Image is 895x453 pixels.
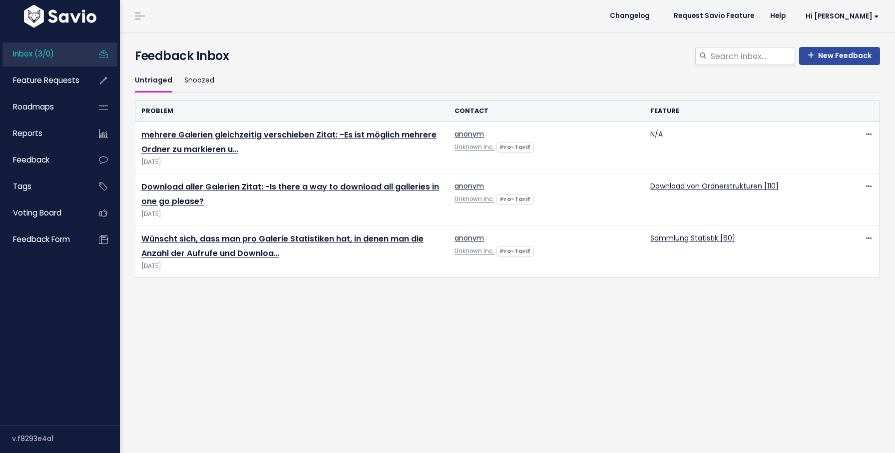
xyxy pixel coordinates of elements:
[500,143,530,151] strong: Pro-Tarif
[12,425,120,451] div: v.f8293e4a1
[2,42,83,65] a: Inbox (3/0)
[650,233,735,243] a: Sammlung Statistik [60]
[496,245,533,255] a: Pro-Tarif
[13,181,31,191] span: Tags
[13,207,61,218] span: Voting Board
[454,129,484,139] a: anonym
[13,101,54,112] span: Roadmaps
[454,181,484,191] a: anonym
[135,101,448,121] th: Problem
[500,247,530,255] strong: Pro-Tarif
[13,154,49,165] span: Feedback
[13,48,54,59] span: Inbox (3/0)
[13,75,79,85] span: Feature Requests
[666,8,762,23] a: Request Savio Feature
[2,122,83,145] a: Reports
[141,157,443,167] span: [DATE]
[500,195,530,203] strong: Pro-Tarif
[454,247,494,255] a: Unknown Inc.
[2,148,83,171] a: Feedback
[141,261,443,271] span: [DATE]
[454,143,494,151] a: Unknown Inc.
[141,181,439,207] a: Download aller Galerien Zitat: -Is there a way to download all galleries in one go please?
[135,69,880,92] ul: Filter feature requests
[2,175,83,198] a: Tags
[762,8,794,23] a: Help
[650,181,779,191] a: Download von Ordnerstrukturen [110]
[141,233,424,259] a: Wünscht sich, dass man pro Galerie Statistiken hat, in denen man die Anzahl der Aufrufe und Downloa…
[799,47,880,65] a: New Feedback
[13,128,42,138] span: Reports
[21,5,99,27] img: logo-white.9d6f32f41409.svg
[2,201,83,224] a: Voting Board
[454,233,484,243] a: anonym
[496,193,533,203] a: Pro-Tarif
[135,69,172,92] a: Untriaged
[644,101,840,121] th: Feature
[184,69,214,92] a: Snoozed
[448,101,644,121] th: Contact
[2,95,83,118] a: Roadmaps
[141,129,437,155] a: mehrere Galerien gleichzeitig verschieben Zitat: -Es ist möglich mehrere Ordner zu markieren u…
[135,47,880,65] h4: Feedback Inbox
[2,228,83,251] a: Feedback form
[496,141,533,151] a: Pro-Tarif
[141,209,443,219] span: [DATE]
[710,47,795,65] input: Search inbox...
[13,234,70,244] span: Feedback form
[806,12,879,20] span: Hi [PERSON_NAME]
[644,122,840,174] td: N/A
[2,69,83,92] a: Feature Requests
[610,12,650,19] span: Changelog
[454,195,494,203] a: Unknown Inc.
[794,8,887,24] a: Hi [PERSON_NAME]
